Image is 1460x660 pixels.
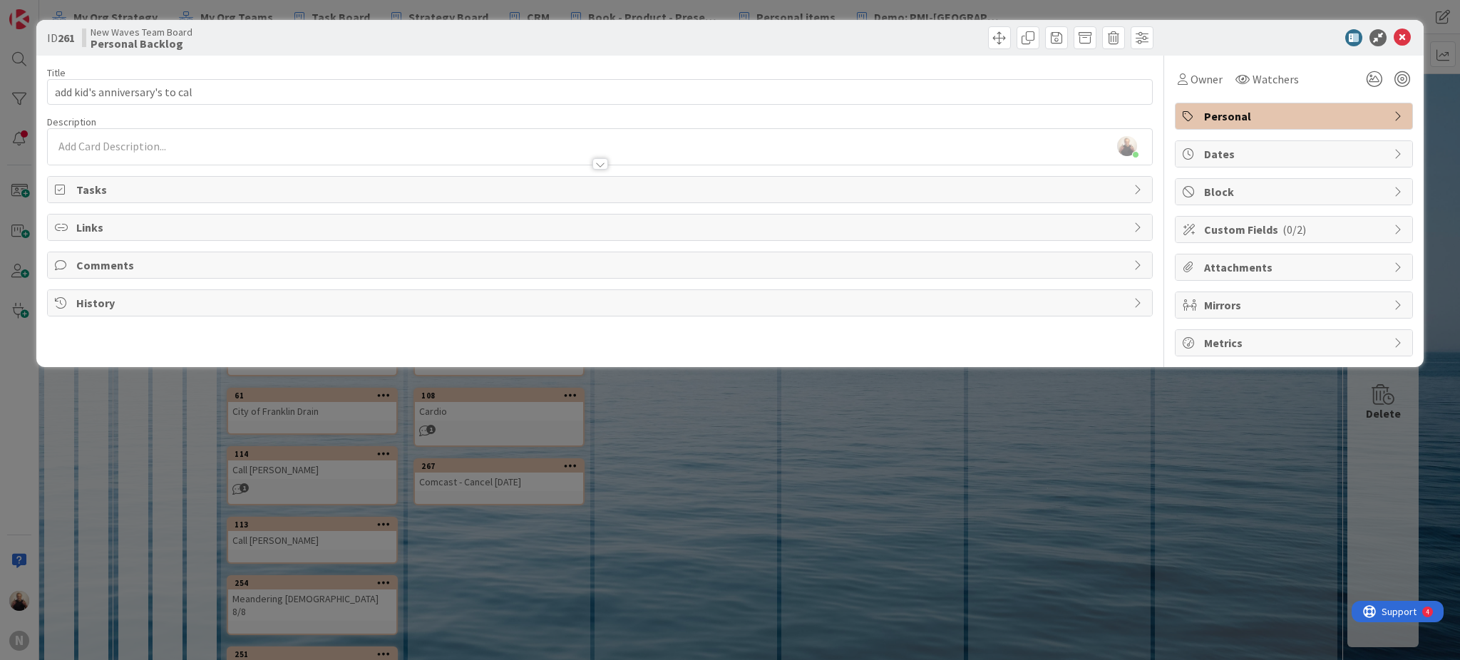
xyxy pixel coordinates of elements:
[1204,183,1387,200] span: Block
[1204,145,1387,163] span: Dates
[47,66,66,79] label: Title
[76,219,1126,236] span: Links
[91,26,192,38] span: New Waves Team Board
[76,181,1126,198] span: Tasks
[1253,71,1299,88] span: Watchers
[47,115,96,128] span: Description
[76,257,1126,274] span: Comments
[74,6,78,17] div: 4
[58,31,75,45] b: 261
[91,38,192,49] b: Personal Backlog
[30,2,65,19] span: Support
[47,79,1153,105] input: type card name here...
[1204,221,1387,238] span: Custom Fields
[1204,259,1387,276] span: Attachments
[1117,136,1137,156] img: tjKuGytn7d137ldTJYZi9Bx2lDhHhzmR.jpg
[76,294,1126,311] span: History
[47,29,75,46] span: ID
[1191,71,1223,88] span: Owner
[1282,222,1306,237] span: ( 0/2 )
[1204,334,1387,351] span: Metrics
[1204,297,1387,314] span: Mirrors
[1204,108,1387,125] span: Personal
